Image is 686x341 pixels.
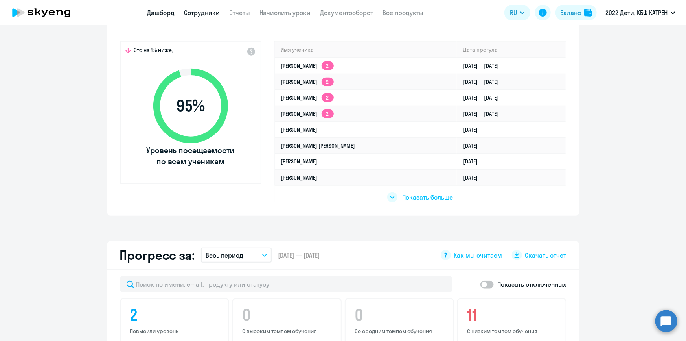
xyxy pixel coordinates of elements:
span: Как мы считаем [454,251,502,259]
a: [PERSON_NAME] [PERSON_NAME] [281,142,355,149]
h2: Прогресс за: [120,247,195,263]
a: Дашборд [147,9,175,17]
p: 2022 Дети, КБФ КАТРЕН [605,8,668,17]
a: [DATE] [463,126,484,133]
a: [PERSON_NAME]2 [281,94,334,101]
button: Балансbalance [555,5,597,20]
span: Уровень посещаемости по всем ученикам [145,145,236,167]
a: [DATE][DATE] [463,78,505,85]
span: Это на 1% ниже, [134,46,173,56]
span: RU [510,8,517,17]
button: RU [504,5,530,20]
p: Весь период [206,250,243,260]
app-skyeng-badge: 2 [322,93,334,102]
p: С низким темпом обучения [467,328,559,335]
a: Все продукты [383,9,424,17]
a: [PERSON_NAME]2 [281,110,334,117]
a: [PERSON_NAME]2 [281,62,334,69]
a: [DATE] [463,174,484,181]
p: Повысили уровень [130,328,221,335]
a: Сотрудники [184,9,220,17]
a: Отчеты [230,9,250,17]
img: balance [584,9,592,17]
a: [DATE][DATE] [463,62,505,69]
button: Весь период [201,248,272,263]
a: [PERSON_NAME] [281,158,318,165]
th: Дата прогула [457,42,566,58]
a: [DATE][DATE] [463,94,505,101]
a: [DATE][DATE] [463,110,505,117]
h4: 2 [130,306,221,324]
div: Баланс [560,8,581,17]
a: Начислить уроки [260,9,311,17]
a: [DATE] [463,142,484,149]
a: [DATE] [463,158,484,165]
span: Показать больше [402,193,453,202]
input: Поиск по имени, email, продукту или статусу [120,276,452,292]
h4: 11 [467,306,559,324]
a: [PERSON_NAME] [281,126,318,133]
span: [DATE] — [DATE] [278,251,320,259]
app-skyeng-badge: 2 [322,61,334,70]
span: 95 % [145,96,236,115]
p: Показать отключенных [498,280,566,289]
a: [PERSON_NAME] [281,174,318,181]
th: Имя ученика [275,42,457,58]
app-skyeng-badge: 2 [322,78,334,86]
a: [PERSON_NAME]2 [281,78,334,85]
a: Документооборот [320,9,373,17]
button: 2022 Дети, КБФ КАТРЕН [601,3,679,22]
app-skyeng-badge: 2 [322,109,334,118]
span: Скачать отчет [525,251,566,259]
